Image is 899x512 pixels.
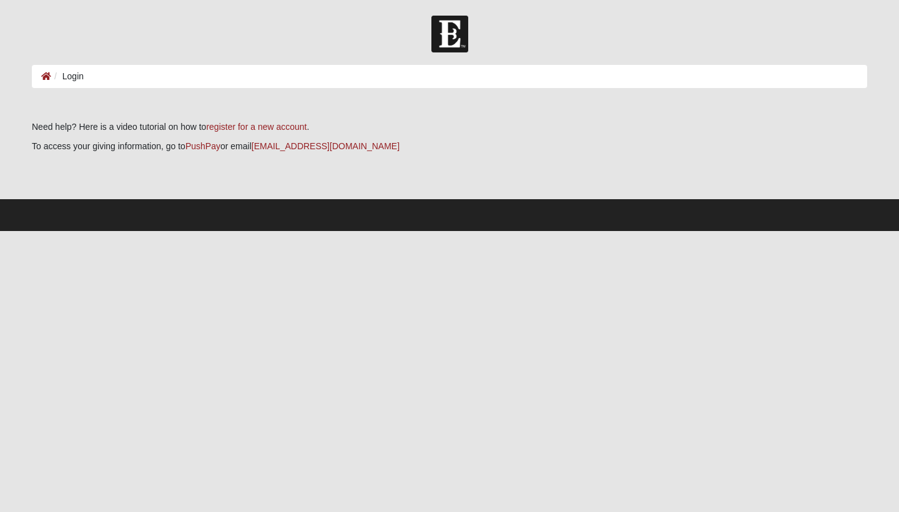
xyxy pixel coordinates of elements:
[32,140,867,153] p: To access your giving information, go to or email
[185,141,220,151] a: PushPay
[206,122,307,132] a: register for a new account
[32,121,867,134] p: Need help? Here is a video tutorial on how to .
[51,70,84,83] li: Login
[431,16,468,52] img: Church of Eleven22 Logo
[252,141,400,151] a: [EMAIL_ADDRESS][DOMAIN_NAME]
